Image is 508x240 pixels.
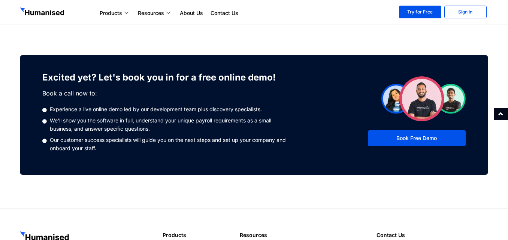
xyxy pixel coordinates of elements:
h3: Excited yet? Let's book you in for a free online demo! [42,70,288,85]
a: Products [96,9,134,18]
span: Our customer success specialists will guide you on the next steps and set up your company and onb... [48,136,288,152]
h4: Products [163,231,232,239]
a: Contact Us [207,9,242,18]
a: Sign In [444,6,487,18]
a: Try for Free [399,6,441,18]
span: We'll show you the software in full, understand your unique payroll requirements as a small busin... [48,116,288,133]
img: GetHumanised Logo [20,7,66,17]
a: Resources [134,9,176,18]
p: Book a call now to: [42,89,288,98]
a: Book Free Demo [368,130,466,146]
span: Experience a live online demo led by our development team plus discovery specialists. [48,105,262,113]
h4: Contact Us [377,231,488,239]
h4: Resources [240,231,369,239]
a: About Us [176,9,207,18]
